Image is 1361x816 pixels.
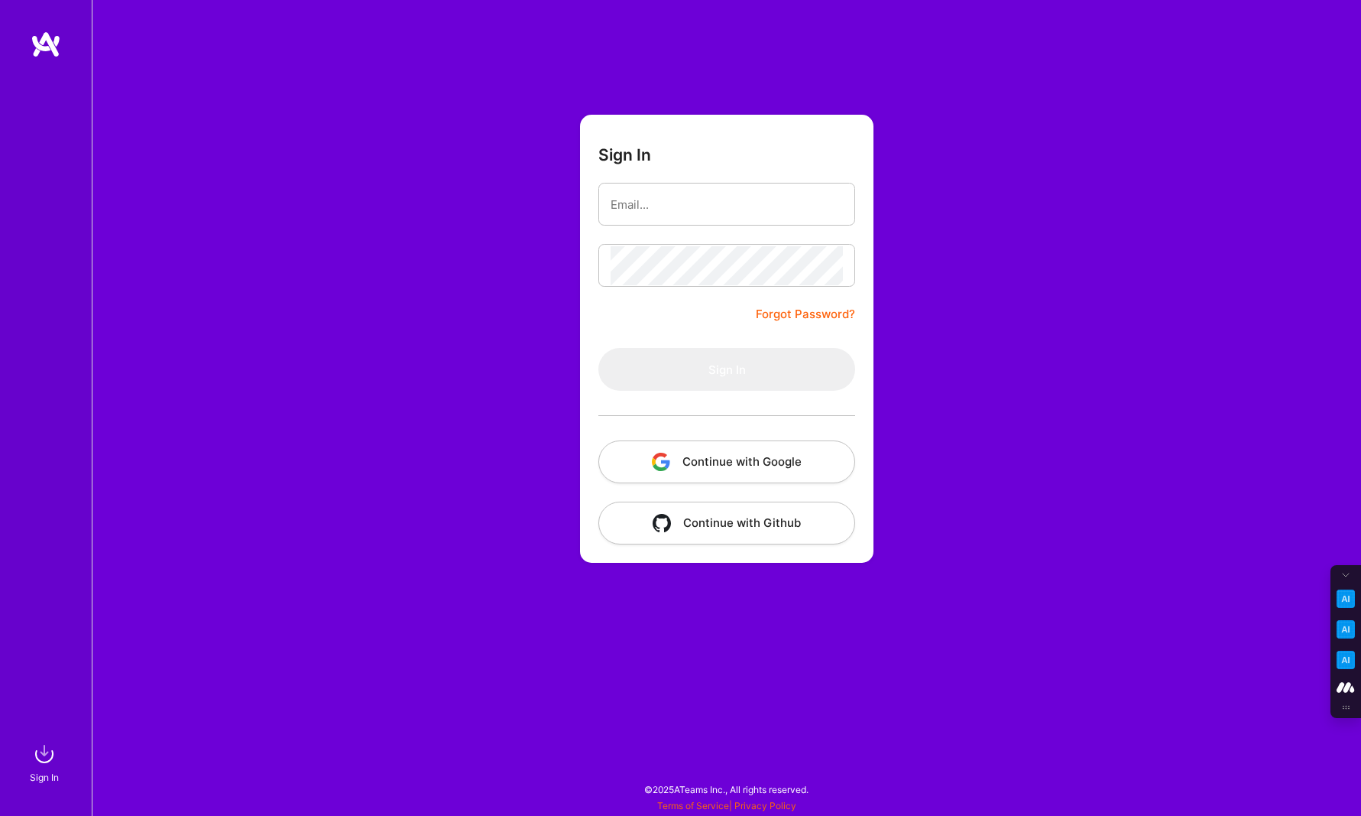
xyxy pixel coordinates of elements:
[598,348,855,391] button: Sign In
[30,769,59,785] div: Sign In
[598,145,651,164] h3: Sign In
[734,800,796,811] a: Privacy Policy
[29,739,60,769] img: sign in
[598,502,855,545] button: Continue with Github
[1337,651,1355,669] img: Jargon Buster icon
[653,514,671,532] img: icon
[31,31,61,58] img: logo
[598,441,855,483] button: Continue with Google
[1337,590,1355,608] img: Key Point Extractor icon
[756,305,855,323] a: Forgot Password?
[611,185,843,224] input: Email...
[657,800,729,811] a: Terms of Service
[32,739,60,785] a: sign inSign In
[92,770,1361,808] div: © 2025 ATeams Inc., All rights reserved.
[657,800,796,811] span: |
[1337,620,1355,639] img: Email Tone Analyzer icon
[652,453,670,471] img: icon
